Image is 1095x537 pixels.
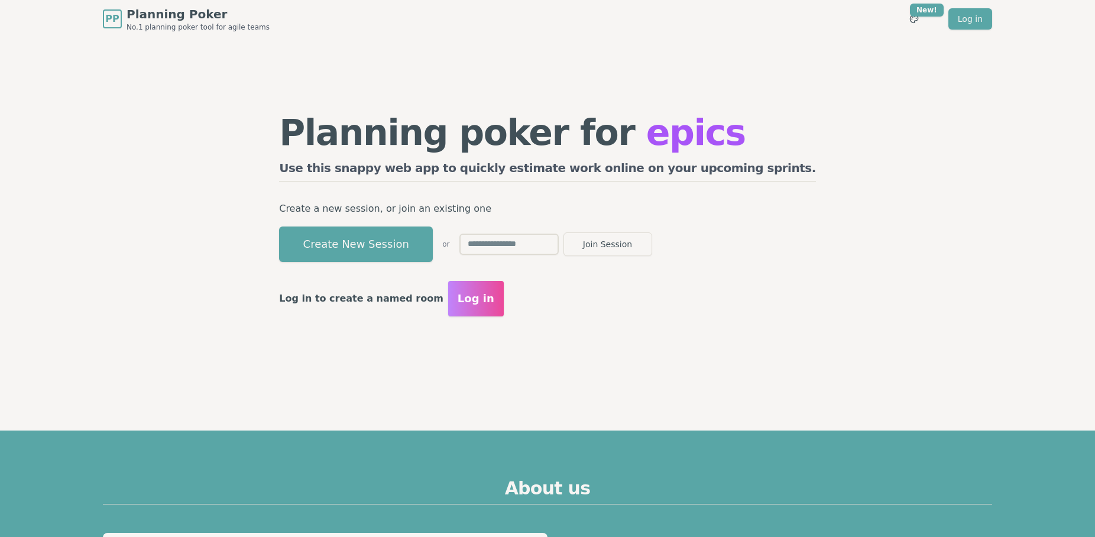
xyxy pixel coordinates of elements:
p: Create a new session, or join an existing one [279,200,816,217]
h2: About us [103,478,992,504]
button: Join Session [563,232,652,256]
span: Planning Poker [127,6,270,22]
span: Log in [458,290,494,307]
h1: Planning poker for [279,115,816,150]
span: epics [646,112,746,153]
span: or [442,240,449,249]
button: New! [903,8,925,30]
button: Log in [448,281,504,316]
span: No.1 planning poker tool for agile teams [127,22,270,32]
h2: Use this snappy web app to quickly estimate work online on your upcoming sprints. [279,160,816,182]
button: Create New Session [279,227,433,262]
p: Log in to create a named room [279,290,443,307]
a: PPPlanning PokerNo.1 planning poker tool for agile teams [103,6,270,32]
div: New! [910,4,944,17]
span: PP [105,12,119,26]
a: Log in [948,8,992,30]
